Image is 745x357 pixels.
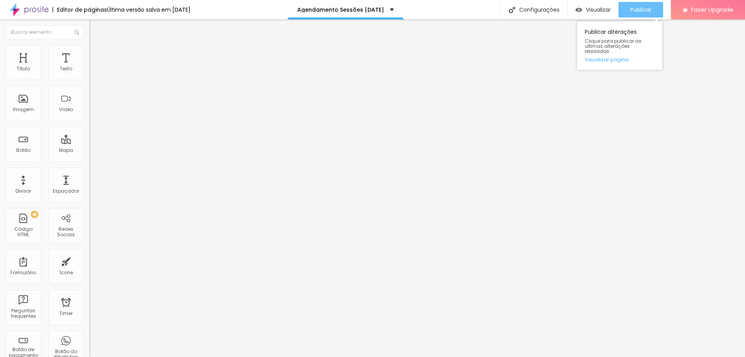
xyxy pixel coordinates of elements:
div: Título [17,66,30,71]
img: Icone [509,7,515,13]
button: Publicar [619,2,663,17]
span: Fazer Upgrade [691,6,733,13]
iframe: Editor [89,19,745,357]
input: Buscar elemento [6,25,83,39]
div: Perguntas frequentes [8,308,38,319]
div: Código HTML [8,226,38,238]
div: Editor de páginas [52,7,107,12]
a: Visualizar página [585,57,655,62]
div: Espaçador [53,188,79,194]
span: Clique para publicar as ultimas alterações reaizadas [585,38,655,54]
div: Botão [16,148,31,153]
div: Divisor [16,188,31,194]
div: Mapa [59,148,73,153]
button: Visualizar [568,2,619,17]
span: Visualizar [586,7,611,13]
div: Ícone [59,270,73,275]
div: Texto [60,66,72,71]
div: Formulário [10,270,36,275]
p: Agendamento Sessões [DATE] [297,7,384,12]
div: Timer [59,311,73,316]
div: Imagem [13,107,34,112]
div: Redes Sociais [50,226,81,238]
img: view-1.svg [575,7,582,13]
div: Última versão salva em [DATE] [107,7,191,12]
div: Vídeo [59,107,73,112]
div: Publicar alterações [577,21,662,70]
span: Publicar [630,7,651,13]
img: Icone [74,30,79,35]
